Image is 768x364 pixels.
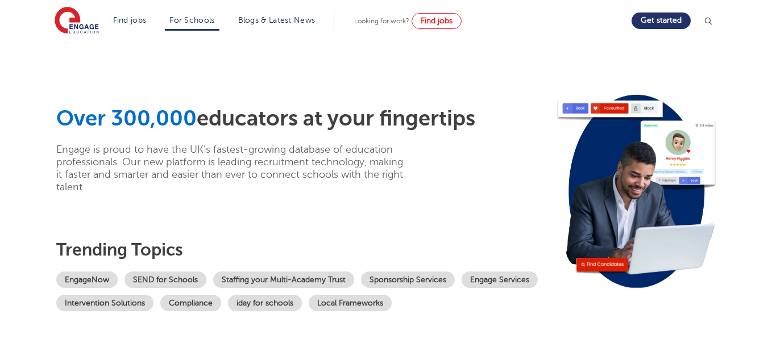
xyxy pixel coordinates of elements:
[56,295,153,311] a: Intervention Solutions
[55,7,99,35] img: Engage Education
[56,240,550,260] h3: Trending topics
[228,295,302,311] a: iday for schools
[160,295,221,311] a: Compliance
[56,106,197,131] span: Over 300,000
[421,16,453,25] span: Find jobs
[56,143,406,193] p: Engage is proud to have the UK’s fastest-growing database of education professionals. Our new pla...
[555,86,717,297] img: Image for: Looking for staff
[56,106,550,132] h1: educators at your fingertips
[412,13,462,29] a: Find jobs
[309,295,392,311] a: Local Frameworks
[169,16,214,24] a: For Schools
[113,16,147,24] a: Find jobs
[632,12,691,29] a: Get started
[124,271,206,288] a: SEND for Schools
[361,271,455,288] a: Sponsorship Services
[56,271,118,288] a: EngageNow
[354,17,409,25] span: Looking for work?
[213,271,354,288] a: Staffing your Multi-Academy Trust
[238,16,315,24] a: Blogs & Latest News
[462,271,538,288] a: Engage Services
